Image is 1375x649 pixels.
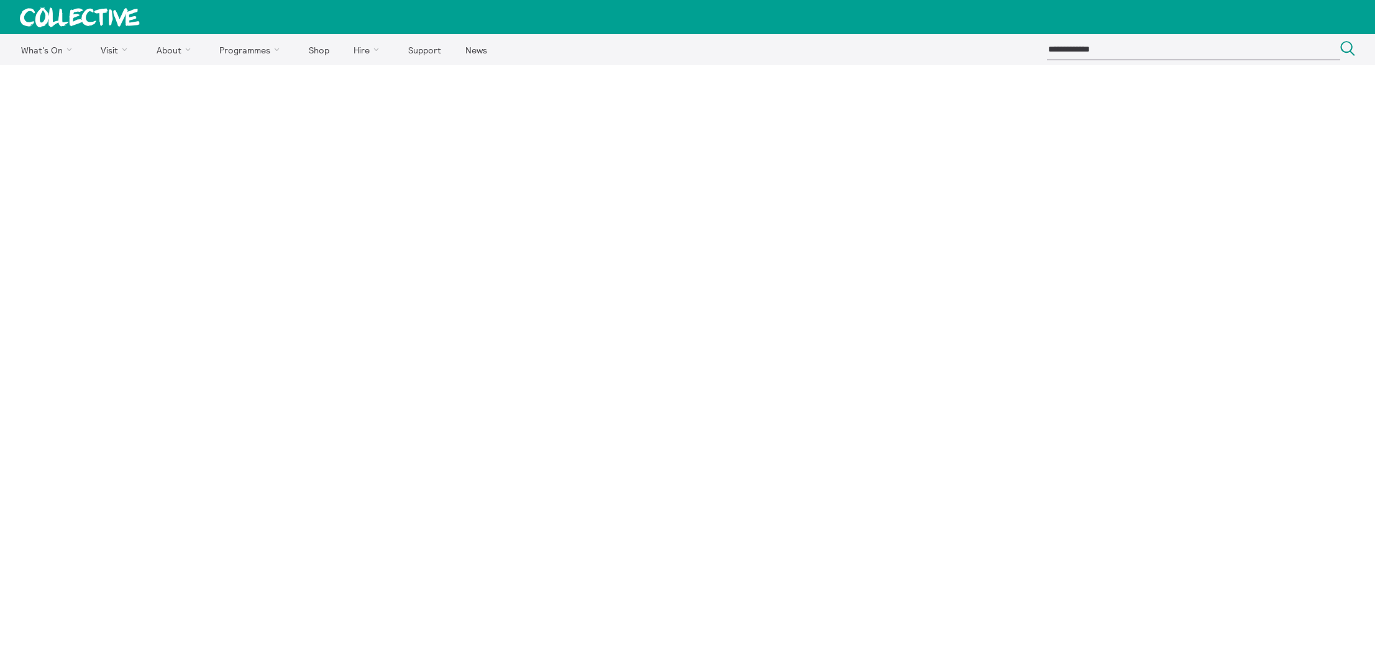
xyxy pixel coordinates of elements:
[145,34,206,65] a: About
[454,34,498,65] a: News
[90,34,144,65] a: Visit
[298,34,340,65] a: Shop
[10,34,88,65] a: What's On
[343,34,395,65] a: Hire
[209,34,296,65] a: Programmes
[397,34,452,65] a: Support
